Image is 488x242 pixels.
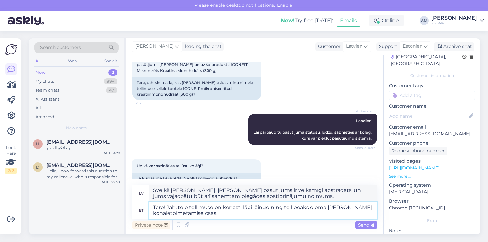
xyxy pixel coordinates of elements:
[389,182,475,189] p: Operating system
[403,43,422,50] span: Estonian
[106,87,117,93] div: 47
[389,82,475,89] p: Customer tags
[376,43,397,50] div: Support
[389,205,475,211] p: Chrome [TECHNICAL_ID]
[101,151,120,156] div: [DATE] 4:29
[281,17,295,24] b: New!
[46,162,114,168] span: daliusk89@gmail.com
[34,57,42,65] div: All
[66,125,87,131] span: New chats
[351,109,375,114] span: AI Assistant
[132,173,261,189] div: Ja kuidas ma [PERSON_NAME] kolleegiga ühendust [PERSON_NAME]?
[36,105,41,111] div: All
[67,57,78,65] div: Web
[108,69,117,76] div: 2
[389,73,475,79] div: Customer information
[346,43,362,50] span: Latvian
[36,69,46,76] div: New
[46,145,120,151] div: وصلتكم الفيديو
[36,96,59,102] div: AI Assistant
[389,227,475,234] p: Notes
[36,114,54,120] div: Archived
[5,145,17,174] div: Look Here
[132,221,170,229] div: Private note
[46,168,120,180] div: Hello, I now forward this question to my colleague, who is responsible for this. The reply will b...
[134,100,158,105] span: 10:17
[104,78,117,85] div: 99+
[420,16,429,25] div: AM
[149,185,377,202] textarea: Sveiki! [PERSON_NAME], [PERSON_NAME] pasūtījums ir veiksmīgi apstrādāts, un jums vajadzētu būt ar...
[389,112,468,120] input: Add name
[389,140,475,147] p: Customer phone
[389,173,475,179] p: See more ...
[434,42,474,51] div: Archive chat
[182,43,222,50] div: leading the chat
[389,198,475,205] p: Browser
[135,43,174,50] span: [PERSON_NAME]
[389,218,475,224] div: Extra
[103,57,119,65] div: Socials
[40,44,81,51] span: Search customers
[281,17,333,24] div: Try free [DATE]:
[275,2,294,8] span: Enable
[431,21,477,26] div: ICONFIT
[389,165,440,171] a: [URL][DOMAIN_NAME]
[36,78,54,85] div: My chats
[431,15,484,26] a: [PERSON_NAME]ICONFIT
[99,180,120,185] div: [DATE] 22:50
[369,15,404,26] div: Online
[389,189,475,195] p: [MEDICAL_DATA]
[149,202,377,219] textarea: Tere! Jah, teie tellimuse on kenasti läbi läinud ning teil peaks olema [PERSON_NAME] kohaletoimet...
[137,163,203,168] span: Un kā var sazināties ar jūsu kolēģi?
[139,188,144,199] div: lv
[389,124,475,131] p: Customer email
[336,15,361,27] button: Emails
[36,87,59,93] div: Team chats
[431,15,477,21] div: [PERSON_NAME]
[389,147,447,155] div: Request phone number
[389,103,475,110] p: Customer name
[139,205,143,216] div: et
[389,131,475,137] p: [EMAIL_ADDRESS][DOMAIN_NAME]
[351,145,375,150] span: Seen ✓ 10:17
[46,139,114,145] span: hadeelshwayat68@gmail.com
[36,141,39,146] span: h
[315,43,341,50] div: Customer
[5,168,17,174] div: 2 / 3
[132,77,261,100] div: Tere, tahtsin teada, kas [PERSON_NAME] esitas minu nimele tellimuse sellele tootele ICONFIT mikro...
[137,56,250,73] span: Labdien gribēju uzina vai uz mana [PERSON_NAME] veikts pasūtījums [PERSON_NAME] un uz šo produktu...
[5,44,17,56] img: Askly Logo
[389,158,475,165] p: Visited pages
[36,165,39,169] span: d
[389,91,475,100] input: Add a tag
[391,53,462,67] div: [GEOGRAPHIC_DATA], [GEOGRAPHIC_DATA]
[358,222,374,228] span: Send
